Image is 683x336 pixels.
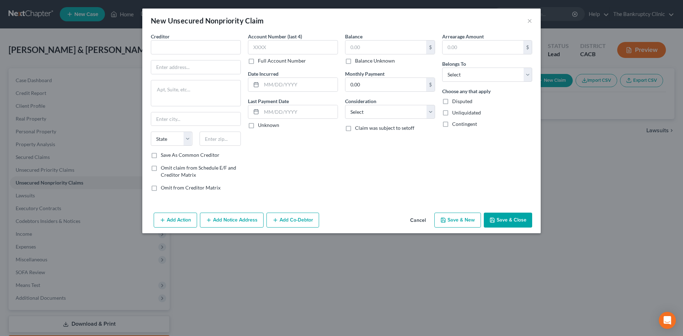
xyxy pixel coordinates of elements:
div: New Unsecured Nonpriority Claim [151,16,264,26]
button: Save & New [434,213,481,228]
button: Add Action [154,213,197,228]
label: Arrearage Amount [442,33,484,40]
label: Full Account Number [258,57,306,64]
button: Cancel [404,213,431,228]
input: Search creditor by name... [151,40,241,54]
input: Enter city... [151,112,240,126]
button: × [527,16,532,25]
button: Add Notice Address [200,213,264,228]
span: Contingent [452,121,477,127]
span: Creditor [151,33,170,39]
input: MM/DD/YYYY [261,105,338,119]
label: Last Payment Date [248,97,289,105]
label: Account Number (last 4) [248,33,302,40]
label: Date Incurred [248,70,279,78]
input: Enter address... [151,60,240,74]
label: Save As Common Creditor [161,151,219,159]
span: Omit claim from Schedule E/F and Creditor Matrix [161,165,236,178]
label: Balance [345,33,362,40]
span: Unliquidated [452,110,481,116]
input: 0.00 [443,41,523,54]
label: Unknown [258,122,279,129]
label: Balance Unknown [355,57,395,64]
label: Monthly Payment [345,70,385,78]
span: Claim was subject to setoff [355,125,414,131]
input: 0.00 [345,78,426,91]
button: Save & Close [484,213,532,228]
input: MM/DD/YYYY [261,78,338,91]
span: Disputed [452,98,472,104]
span: Omit from Creditor Matrix [161,185,221,191]
button: Add Co-Debtor [266,213,319,228]
label: Consideration [345,97,376,105]
input: 0.00 [345,41,426,54]
span: Belongs To [442,61,466,67]
div: $ [523,41,532,54]
input: XXXX [248,40,338,54]
input: Enter zip... [200,132,241,146]
div: $ [426,78,435,91]
label: Choose any that apply [442,87,491,95]
div: $ [426,41,435,54]
div: Open Intercom Messenger [659,312,676,329]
